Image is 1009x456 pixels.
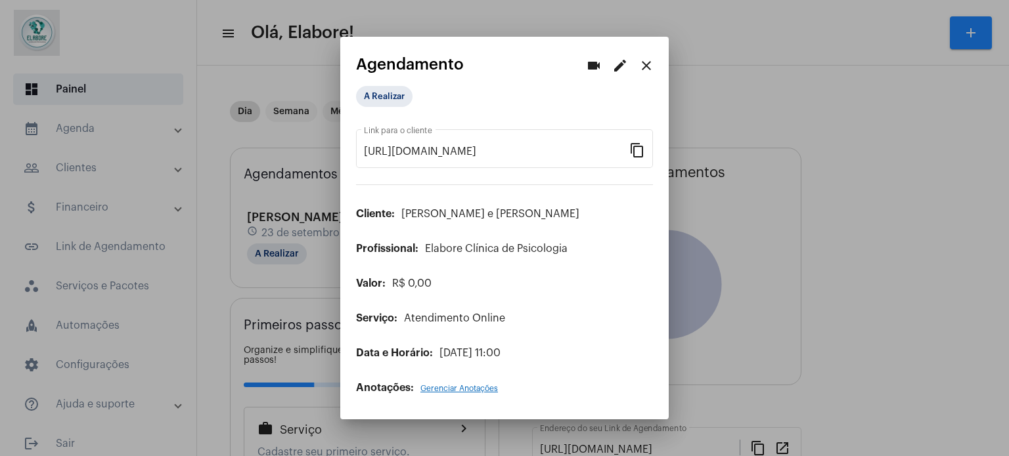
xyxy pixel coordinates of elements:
[356,86,413,107] mat-chip: A Realizar
[639,58,654,73] mat-icon: close
[356,383,414,393] span: Anotações:
[425,243,568,254] span: Elabore Clínica de Psicologia
[404,313,505,323] span: Atendimento Online
[586,58,602,73] mat-icon: videocam
[356,278,386,289] span: Valor:
[356,243,418,254] span: Profissional:
[420,384,498,392] span: Gerenciar Anotações
[401,209,579,219] span: [PERSON_NAME] e [PERSON_NAME]
[392,278,432,289] span: R$ 0,00
[612,58,628,73] mat-icon: edit
[364,146,629,157] input: Link
[356,313,397,323] span: Serviço:
[356,209,395,219] span: Cliente:
[629,142,645,157] mat-icon: content_copy
[356,348,433,358] span: Data e Horário:
[439,348,501,358] span: [DATE] 11:00
[356,56,464,73] span: Agendamento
